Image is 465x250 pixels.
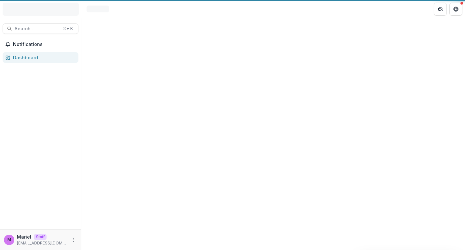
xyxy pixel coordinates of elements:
[13,42,76,47] span: Notifications
[7,238,11,242] div: Mariel
[17,233,31,240] p: Mariel
[3,23,78,34] button: Search...
[69,236,77,244] button: More
[17,240,67,246] p: [EMAIL_ADDRESS][DOMAIN_NAME]
[13,54,73,61] div: Dashboard
[61,25,74,32] div: ⌘ + K
[84,4,112,14] nav: breadcrumb
[434,3,447,16] button: Partners
[3,39,78,50] button: Notifications
[449,3,462,16] button: Get Help
[34,234,47,240] p: Staff
[15,26,59,32] span: Search...
[3,52,78,63] a: Dashboard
